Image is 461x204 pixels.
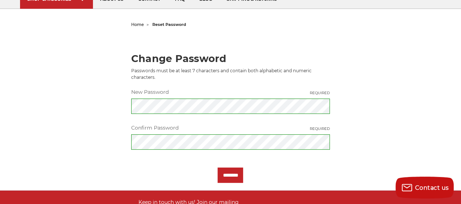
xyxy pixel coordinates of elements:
[131,88,330,96] label: New Password
[131,54,330,63] h2: Change Password
[152,22,186,27] span: reset password
[310,126,330,131] small: Required
[415,184,449,191] span: Contact us
[310,90,330,96] small: Required
[131,124,330,132] label: Confirm Password
[131,68,330,81] p: Passwords must be at least 7 characters and contain both alphabetic and numeric characters.
[131,22,144,27] a: home
[395,177,454,199] button: Contact us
